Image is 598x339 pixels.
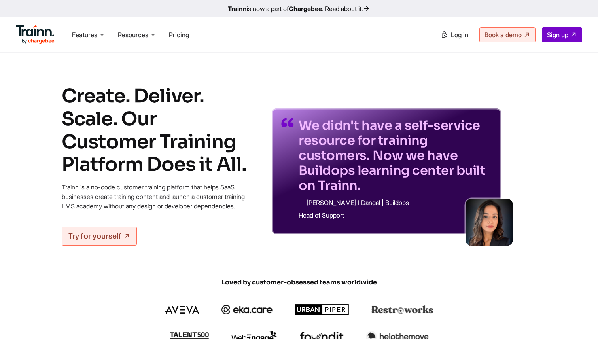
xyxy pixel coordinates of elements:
p: Trainn is a no-code customer training platform that helps SaaS businesses create training content... [62,182,252,211]
img: sabina-buildops.d2e8138.png [466,199,513,246]
span: Sign up [547,31,568,39]
img: aveva logo [165,306,199,314]
h1: Create. Deliver. Scale. Our Customer Training Platform Does it All. [62,85,252,176]
p: Head of Support [299,212,488,218]
a: Book a demo [479,27,536,42]
a: Pricing [169,31,189,39]
a: Log in [436,28,473,42]
span: Resources [118,30,148,39]
img: restroworks logo [371,305,433,314]
p: We didn't have a self-service resource for training customers. Now we have Buildops learning cent... [299,118,488,193]
span: Features [72,30,97,39]
img: quotes-purple.41a7099.svg [281,118,294,127]
img: Trainn Logo [16,25,55,44]
b: Chargebee [289,5,322,13]
span: Book a demo [484,31,522,39]
img: urbanpiper logo [295,304,349,315]
span: Log in [451,31,468,39]
img: ekacare logo [221,305,273,314]
span: Loved by customer-obsessed teams worldwide [109,278,489,287]
a: Sign up [542,27,582,42]
p: — [PERSON_NAME] I Dangal | Buildops [299,199,488,206]
a: Try for yourself [62,227,137,246]
b: Trainn [228,5,247,13]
